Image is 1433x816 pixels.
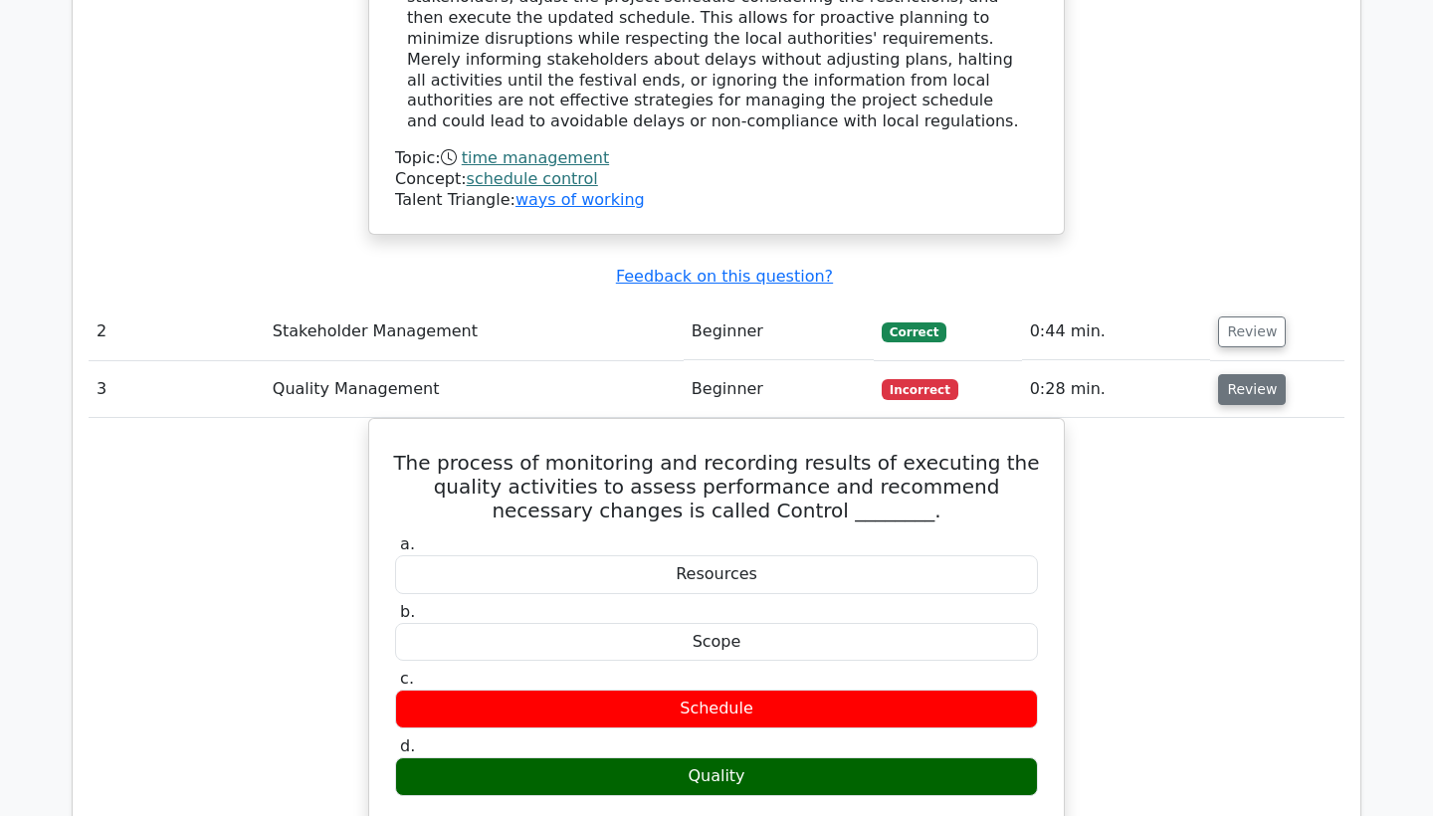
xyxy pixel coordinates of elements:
[395,169,1038,190] div: Concept:
[400,736,415,755] span: d.
[400,602,415,621] span: b.
[89,304,265,360] td: 2
[1218,374,1286,405] button: Review
[400,669,414,688] span: c.
[89,361,265,418] td: 3
[395,555,1038,594] div: Resources
[882,379,958,399] span: Incorrect
[395,690,1038,728] div: Schedule
[882,322,946,342] span: Correct
[265,361,684,418] td: Quality Management
[395,148,1038,169] div: Topic:
[462,148,609,167] a: time management
[1022,361,1211,418] td: 0:28 min.
[616,267,833,286] a: Feedback on this question?
[684,361,874,418] td: Beginner
[393,451,1040,522] h5: The process of monitoring and recording results of executing the quality activities to assess per...
[1022,304,1211,360] td: 0:44 min.
[400,534,415,553] span: a.
[684,304,874,360] td: Beginner
[467,169,598,188] a: schedule control
[395,757,1038,796] div: Quality
[515,190,645,209] a: ways of working
[395,148,1038,210] div: Talent Triangle:
[265,304,684,360] td: Stakeholder Management
[395,623,1038,662] div: Scope
[1218,316,1286,347] button: Review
